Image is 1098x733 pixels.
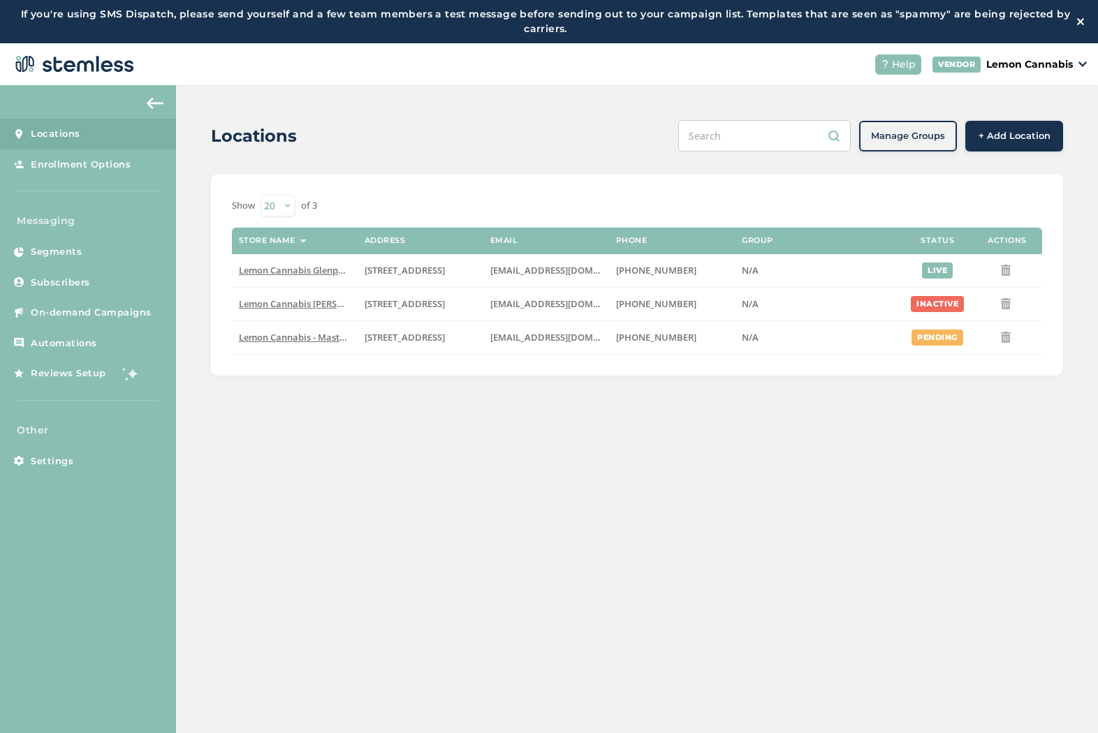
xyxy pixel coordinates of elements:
[490,265,602,276] label: hello@lemoncannabis.com
[31,245,82,259] span: Segments
[965,121,1063,151] button: + Add Location
[31,336,97,350] span: Automations
[972,228,1042,254] th: Actions
[301,199,317,213] label: of 3
[211,124,297,149] h2: Locations
[365,265,476,276] label: 12152 South Waco Avenue
[239,332,351,343] label: Lemon Cannabis - Master List
[490,264,643,276] span: [EMAIL_ADDRESS][DOMAIN_NAME]
[616,332,728,343] label: (908) 566-7957
[881,60,889,68] img: icon-help-white-03924b79.svg
[239,331,366,343] span: Lemon Cannabis - Master List
[232,199,255,213] label: Show
[300,239,307,243] img: icon-sort-1e1d7615.svg
[742,265,895,276] label: N/A
[1077,18,1084,25] img: icon-close-white-1ed751a3.svg
[31,366,106,380] span: Reviews Setup
[31,127,80,141] span: Locations
[239,265,351,276] label: Lemon Cannabis Glenpool
[490,332,602,343] label: hello@lemoncannabis.com
[365,332,476,343] label: 12152 South Waco Avenue
[14,7,1077,36] label: If you're using SMS Dispatch, please send yourself and a few team members a test message before s...
[239,236,295,245] label: Store name
[239,297,384,310] span: Lemon Cannabis [PERSON_NAME]
[616,331,696,343] span: [PHONE_NUMBER]
[490,298,602,310] label: hello@lemoncannabis.com
[117,360,145,387] img: glitter-stars-b7820f95.gif
[922,262,953,279] div: live
[31,158,131,172] span: Enrollment Options
[742,236,773,245] label: Group
[239,298,351,310] label: Lemon Cannabis Jenks
[892,57,916,72] span: Help
[365,298,476,310] label: 629 Amherst Drive Northeast
[616,236,647,245] label: Phone
[871,129,945,143] span: Manage Groups
[147,98,163,109] img: icon-arrow-back-accent-c549486e.svg
[616,298,728,310] label: (908) 566-7957
[616,264,696,276] span: [PHONE_NUMBER]
[986,57,1073,72] p: Lemon Cannabis
[365,297,445,310] span: [STREET_ADDRESS]
[1028,666,1098,733] iframe: Chat Widget
[31,276,90,290] span: Subscribers
[490,297,643,310] span: [EMAIL_ADDRESS][DOMAIN_NAME]
[742,332,895,343] label: N/A
[490,236,518,245] label: Email
[1078,61,1087,67] img: icon_down-arrow-small-66adaf34.svg
[921,236,954,245] label: Status
[490,331,643,343] span: [EMAIL_ADDRESS][DOMAIN_NAME]
[365,331,445,343] span: [STREET_ADDRESS]
[11,50,134,78] img: logo-dark-0685b13c.svg
[616,265,728,276] label: (908) 566-7957
[239,264,352,276] span: Lemon Cannabis Glenpool
[979,129,1051,143] span: + Add Location
[859,121,957,151] button: Manage Groups
[31,454,73,468] span: Settings
[365,236,406,245] label: Address
[31,306,152,320] span: On-demand Campaigns
[932,57,981,73] div: VENDOR
[911,296,964,312] div: inactive
[912,330,963,346] div: pending
[678,120,851,151] input: Search
[365,264,445,276] span: [STREET_ADDRESS]
[742,298,895,310] label: N/A
[616,297,696,310] span: [PHONE_NUMBER]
